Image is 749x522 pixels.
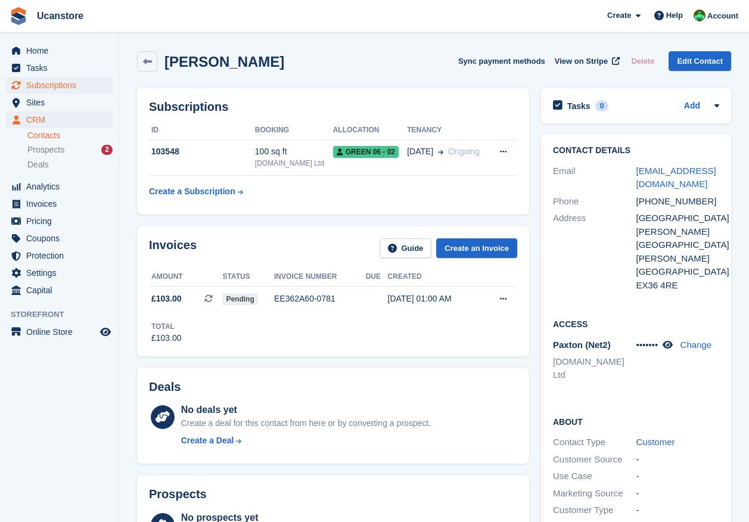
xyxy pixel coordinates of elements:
[707,10,738,22] span: Account
[636,504,720,517] div: -
[6,230,113,247] a: menu
[6,247,113,264] a: menu
[553,453,636,467] div: Customer Source
[694,10,706,21] img: Leanne Tythcott
[553,340,611,350] span: Paxton (Net2)
[181,434,431,447] a: Create a Deal
[6,42,113,59] a: menu
[436,238,517,258] a: Create an Invoice
[149,121,255,140] th: ID
[553,355,636,382] li: [DOMAIN_NAME] Ltd
[607,10,631,21] span: Create
[151,293,182,305] span: £103.00
[274,268,366,287] th: Invoice number
[149,268,222,287] th: Amount
[10,7,27,25] img: stora-icon-8386f47178a22dfd0bd8f6a31ec36ba5ce8667c1dd55bd0f319d3a0aa187defe.svg
[274,293,366,305] div: EE362A60-0781
[181,434,234,447] div: Create a Deal
[27,144,113,156] a: Prospects 2
[149,238,197,258] h2: Invoices
[149,181,243,203] a: Create a Subscription
[181,417,431,430] div: Create a deal for this contact from here or by converting a prospect.
[26,213,98,229] span: Pricing
[26,265,98,281] span: Settings
[151,321,182,332] div: Total
[98,325,113,339] a: Preview store
[636,166,716,189] a: [EMAIL_ADDRESS][DOMAIN_NAME]
[6,195,113,212] a: menu
[26,230,98,247] span: Coupons
[595,101,609,111] div: 0
[636,225,720,252] div: [PERSON_NAME][GEOGRAPHIC_DATA]
[666,10,683,21] span: Help
[636,212,720,225] div: [GEOGRAPHIC_DATA]
[26,324,98,340] span: Online Store
[6,265,113,281] a: menu
[27,144,64,156] span: Prospects
[680,340,712,350] a: Change
[636,195,720,209] div: [PHONE_NUMBER]
[6,77,113,94] a: menu
[27,159,113,171] a: Deals
[149,380,181,394] h2: Deals
[636,252,720,266] div: [PERSON_NAME]
[626,51,659,71] button: Delete
[27,159,49,170] span: Deals
[388,293,481,305] div: [DATE] 01:00 AM
[553,487,636,501] div: Marketing Source
[26,111,98,128] span: CRM
[255,121,333,140] th: Booking
[636,437,675,447] a: Customer
[684,100,700,113] a: Add
[26,60,98,76] span: Tasks
[553,470,636,483] div: Use Case
[380,238,432,258] a: Guide
[101,145,113,155] div: 2
[636,487,720,501] div: -
[6,94,113,111] a: menu
[366,268,388,287] th: Due
[26,282,98,299] span: Capital
[636,265,720,279] div: [GEOGRAPHIC_DATA]
[149,145,255,158] div: 103548
[26,178,98,195] span: Analytics
[407,145,433,158] span: [DATE]
[555,55,608,67] span: View on Stripe
[553,195,636,209] div: Phone
[6,111,113,128] a: menu
[553,504,636,517] div: Customer Type
[553,318,719,330] h2: Access
[255,145,333,158] div: 100 sq ft
[6,178,113,195] a: menu
[6,324,113,340] a: menu
[553,415,719,427] h2: About
[149,185,235,198] div: Create a Subscription
[27,130,113,141] a: Contacts
[636,470,720,483] div: -
[26,247,98,264] span: Protection
[149,487,207,501] h2: Prospects
[636,279,720,293] div: EX36 4RE
[553,164,636,191] div: Email
[26,77,98,94] span: Subscriptions
[407,121,489,140] th: Tenancy
[6,60,113,76] a: menu
[333,146,399,158] span: Green 06 - 02
[333,121,407,140] th: Allocation
[164,54,284,70] h2: [PERSON_NAME]
[6,282,113,299] a: menu
[11,309,119,321] span: Storefront
[636,453,720,467] div: -
[181,403,431,417] div: No deals yet
[151,332,182,344] div: £103.00
[26,94,98,111] span: Sites
[550,51,622,71] a: View on Stripe
[669,51,731,71] a: Edit Contact
[388,268,481,287] th: Created
[222,268,274,287] th: Status
[6,213,113,229] a: menu
[26,42,98,59] span: Home
[553,146,719,156] h2: Contact Details
[458,51,545,71] button: Sync payment methods
[567,101,591,111] h2: Tasks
